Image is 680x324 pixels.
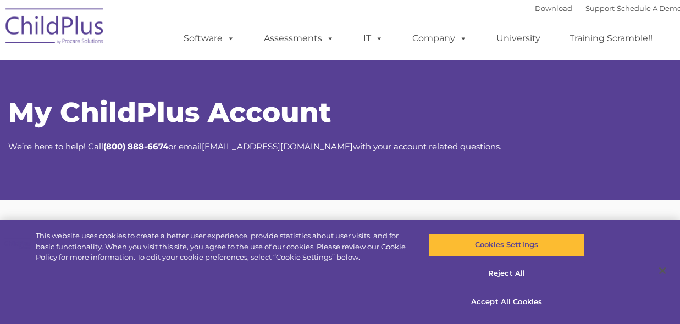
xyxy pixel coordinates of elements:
div: This website uses cookies to create a better user experience, provide statistics about user visit... [36,231,408,263]
strong: ( [103,141,106,152]
a: Assessments [253,27,345,49]
button: Accept All Cookies [428,290,585,313]
button: Close [650,259,675,283]
a: Software [173,27,246,49]
button: Cookies Settings [428,233,585,256]
a: Company [401,27,478,49]
a: University [485,27,551,49]
a: Download [535,4,572,13]
a: [EMAIL_ADDRESS][DOMAIN_NAME] [202,141,353,152]
a: Training Scramble!! [559,27,664,49]
a: IT [352,27,394,49]
a: Support [585,4,615,13]
strong: 800) 888-6674 [106,141,168,152]
span: We’re here to help! Call or email with your account related questions. [8,141,501,152]
button: Reject All [428,262,585,285]
span: My ChildPlus Account [8,96,331,129]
